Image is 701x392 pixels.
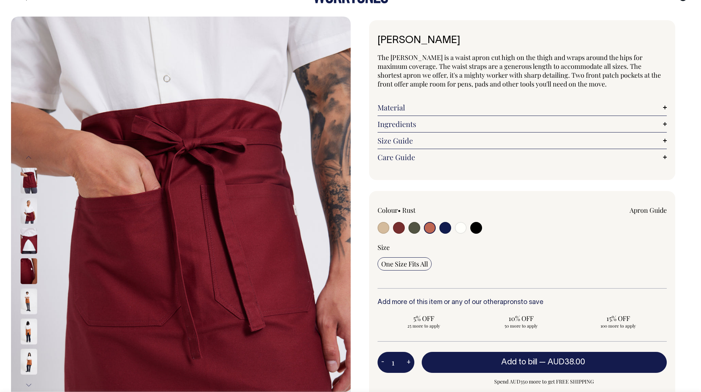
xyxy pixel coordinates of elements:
[381,314,467,323] span: 5% OFF
[378,299,667,306] h6: Add more of this item or any of our other to save
[576,314,661,323] span: 15% OFF
[378,103,667,112] a: Material
[500,299,521,306] a: aprons
[478,314,564,323] span: 10% OFF
[475,312,567,331] input: 10% OFF 50 more to apply
[378,206,493,215] div: Colour
[21,289,37,314] img: rust
[381,259,428,268] span: One Size Fits All
[21,349,37,375] img: rust
[378,257,432,271] input: One Size Fits All
[378,120,667,128] a: Ingredients
[21,198,37,224] img: burgundy
[21,319,37,345] img: rust
[378,153,667,162] a: Care Guide
[501,359,537,366] span: Add to bill
[381,323,467,329] span: 25 more to apply
[630,206,667,215] a: Apron Guide
[539,359,587,366] span: —
[21,258,37,284] img: burgundy
[378,312,470,331] input: 5% OFF 25 more to apply
[548,359,585,366] span: AUD38.00
[478,323,564,329] span: 50 more to apply
[402,206,415,215] label: Rust
[403,355,414,370] button: +
[572,312,665,331] input: 15% OFF 100 more to apply
[398,206,401,215] span: •
[378,35,667,46] h1: [PERSON_NAME]
[378,355,388,370] button: -
[576,323,661,329] span: 100 more to apply
[21,228,37,254] img: burgundy
[23,149,34,166] button: Previous
[422,352,667,372] button: Add to bill —AUD38.00
[378,243,667,252] div: Size
[378,136,667,145] a: Size Guide
[422,377,667,386] span: Spend AUD350 more to get FREE SHIPPING
[378,53,661,88] span: The [PERSON_NAME] is a waist apron cut high on the thigh and wraps around the hips for maximum co...
[21,168,37,194] img: burgundy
